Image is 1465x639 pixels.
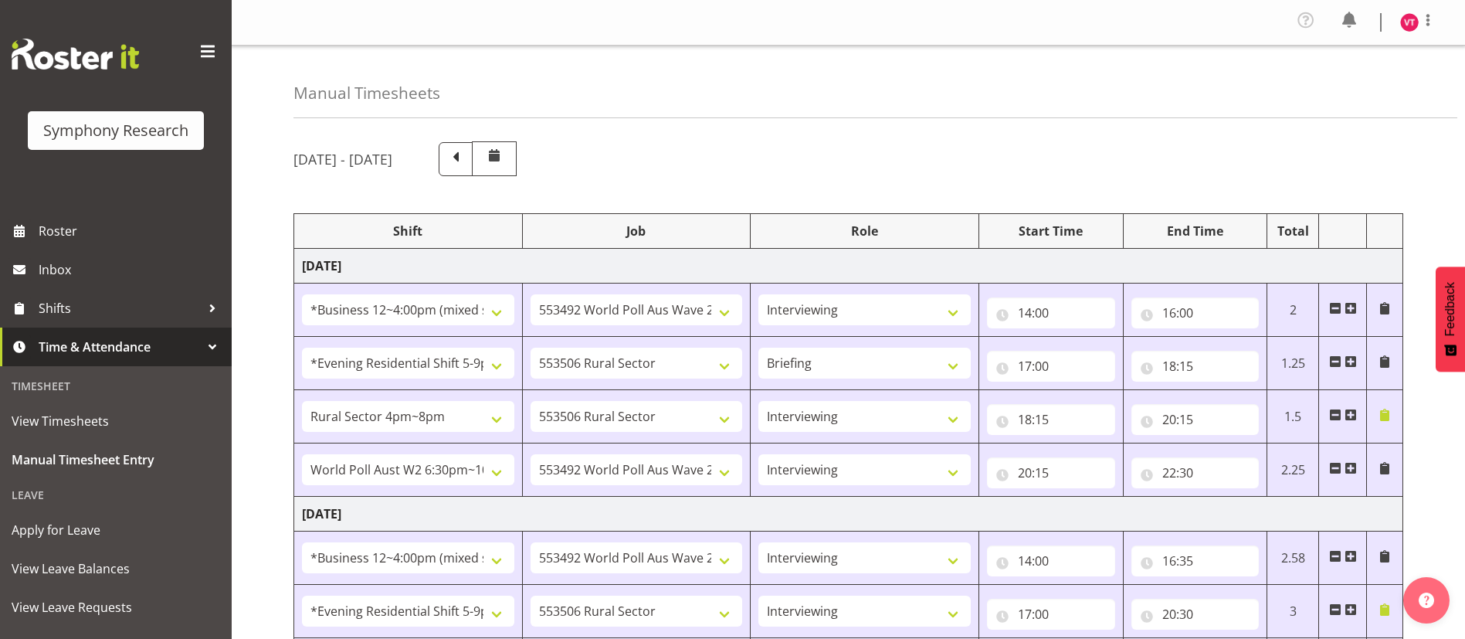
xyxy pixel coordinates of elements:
td: 3 [1267,585,1319,638]
div: Symphony Research [43,119,188,142]
input: Click to select... [987,546,1115,576]
div: End Time [1131,222,1260,240]
div: Start Time [987,222,1115,240]
h4: Manual Timesheets [293,84,440,102]
span: View Timesheets [12,410,220,433]
h5: [DATE] - [DATE] [293,151,392,168]
td: 2 [1267,284,1319,337]
input: Click to select... [1131,546,1260,576]
a: View Leave Requests [4,588,228,627]
span: Apply for Leave [12,518,220,542]
input: Click to select... [987,599,1115,630]
div: Timesheet [4,370,228,402]
span: Roster [39,219,224,243]
button: Feedback - Show survey [1436,267,1465,372]
td: [DATE] [294,249,1403,284]
input: Click to select... [1131,404,1260,435]
div: Role [758,222,971,240]
a: View Timesheets [4,402,228,440]
div: Shift [302,222,514,240]
div: Leave [4,479,228,511]
span: Manual Timesheet Entry [12,448,220,471]
span: Inbox [39,258,224,281]
td: 1.25 [1267,337,1319,390]
img: vala-tone11405.jpg [1400,13,1419,32]
input: Click to select... [987,404,1115,435]
input: Click to select... [1131,297,1260,328]
td: 2.25 [1267,444,1319,497]
a: Apply for Leave [4,511,228,549]
img: Rosterit website logo [12,39,139,70]
input: Click to select... [1131,599,1260,630]
input: Click to select... [1131,351,1260,382]
a: View Leave Balances [4,549,228,588]
input: Click to select... [1131,457,1260,488]
span: View Leave Requests [12,596,220,619]
td: 1.5 [1267,390,1319,444]
div: Total [1275,222,1311,240]
td: 2.58 [1267,532,1319,585]
span: Feedback [1443,282,1457,336]
input: Click to select... [987,297,1115,328]
a: Manual Timesheet Entry [4,440,228,479]
img: help-xxl-2.png [1419,593,1434,608]
input: Click to select... [987,351,1115,382]
div: Job [531,222,743,240]
td: [DATE] [294,497,1403,532]
span: View Leave Balances [12,557,220,580]
span: Time & Attendance [39,335,201,359]
input: Click to select... [987,457,1115,488]
span: Shifts [39,297,201,320]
